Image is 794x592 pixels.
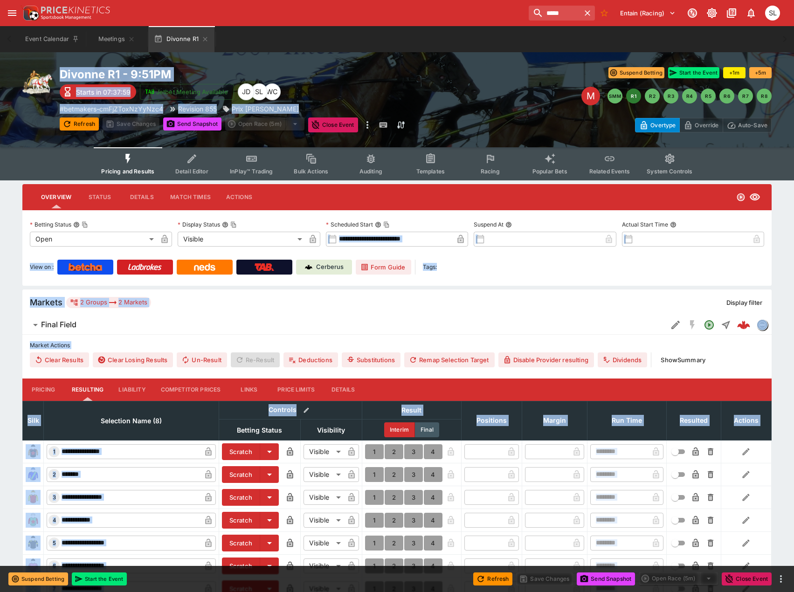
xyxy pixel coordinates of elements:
[230,221,237,228] button: Copy To Clipboard
[424,558,442,573] button: 4
[145,87,154,96] img: jetbet-logo.svg
[178,232,305,247] div: Visible
[375,221,381,228] button: Scheduled StartCopy To Clipboard
[701,89,716,103] button: R5
[757,319,768,330] div: betmakers
[163,186,218,208] button: Match Times
[26,513,41,528] img: runner 4
[30,232,157,247] div: Open
[23,401,44,440] th: Silk
[79,186,121,208] button: Status
[76,87,131,97] p: Starts in 07:37:59
[230,168,273,175] span: InPlay™ Trading
[51,563,58,569] span: 6
[270,379,322,401] button: Price Limits
[365,513,384,528] button: 1
[598,352,647,367] button: Dividends
[72,572,127,585] button: Start the Event
[734,316,753,334] a: 852f5d46-2e4c-4102-a3a3-8798a95bb3a8
[175,168,208,175] span: Detail Editor
[60,117,99,131] button: Refresh
[163,117,221,131] button: Send Snapshot
[738,120,767,130] p: Auto-Save
[736,193,746,202] svg: Open
[424,444,442,459] button: 4
[20,26,85,52] button: Event Calendar
[577,572,635,585] button: Send Snapshot
[128,263,162,271] img: Ladbrokes
[723,118,772,132] button: Auto-Save
[614,6,681,21] button: Select Tenant
[194,263,215,271] img: Neds
[30,338,764,352] label: Market Actions
[51,471,58,478] span: 2
[305,263,312,271] img: Cerberus
[743,5,759,21] button: Notifications
[94,147,700,180] div: Event type filters
[473,572,512,585] button: Refresh
[765,6,780,21] div: Singa Livett
[404,513,423,528] button: 3
[757,89,772,103] button: R8
[704,319,715,330] svg: Open
[737,318,750,331] div: 852f5d46-2e4c-4102-a3a3-8798a95bb3a8
[222,221,228,228] button: Display StatusCopy To Clipboard
[424,467,442,482] button: 4
[684,317,701,333] button: SGM Disabled
[722,572,772,585] button: Close Event
[225,117,304,131] div: split button
[385,444,403,459] button: 2
[51,517,58,523] span: 4
[22,379,64,401] button: Pricing
[423,260,437,275] label: Tags:
[498,352,594,367] button: Disable Provider resulting
[684,5,701,21] button: Connected to PK
[264,83,281,100] div: Wyman Chen
[701,317,718,333] button: Open
[416,168,445,175] span: Templates
[238,83,255,100] div: Josh Drayton
[111,379,153,401] button: Liability
[342,352,400,367] button: Substitutions
[30,297,62,308] h5: Markets
[232,104,299,114] p: Prix [PERSON_NAME]
[304,444,344,459] div: Visible
[140,84,234,100] button: Jetbet Meeting Available
[647,168,692,175] span: System Controls
[635,118,680,132] button: Overtype
[695,120,718,130] p: Override
[22,67,52,97] img: harness_racing.png
[34,186,79,208] button: Overview
[359,168,382,175] span: Auditing
[589,168,630,175] span: Related Events
[304,467,344,482] div: Visible
[424,513,442,528] button: 4
[8,572,68,585] button: Suspend Betting
[222,104,299,114] div: Prix Andre Mery - Attele
[148,26,214,52] button: Divonne R1
[304,513,344,528] div: Visible
[51,494,58,501] span: 3
[608,67,664,78] button: Suspend Betting
[385,513,403,528] button: 2
[222,512,260,529] button: Scratch
[316,262,344,272] p: Cerberus
[26,558,41,573] img: runner 6
[82,221,88,228] button: Copy To Clipboard
[26,467,41,482] img: runner 2
[178,104,217,114] p: Revision 855
[365,444,384,459] button: 1
[719,89,734,103] button: R6
[30,260,54,275] label: View on :
[218,186,260,208] button: Actions
[704,5,720,21] button: Toggle light/dark mode
[622,220,668,228] p: Actual Start Time
[228,379,270,401] button: Links
[362,117,373,132] button: more
[304,536,344,551] div: Visible
[177,352,227,367] button: Un-Result
[51,540,58,546] span: 5
[178,220,220,228] p: Display Status
[101,168,154,175] span: Pricing and Results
